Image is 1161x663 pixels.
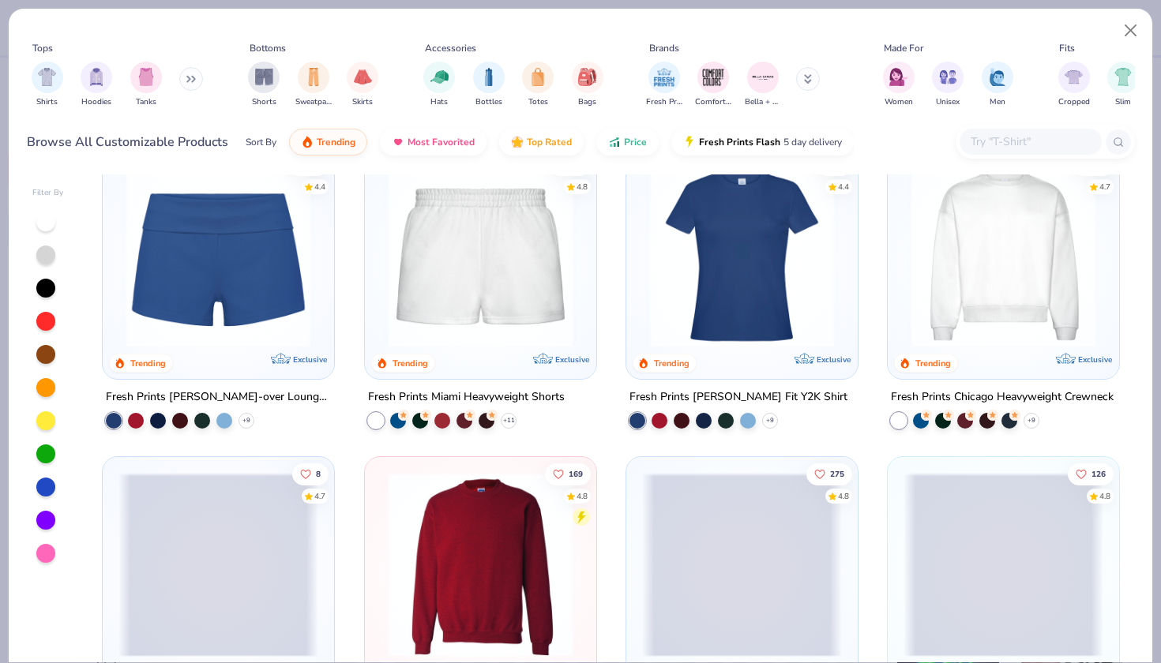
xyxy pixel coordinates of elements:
[1073,153,1114,175] button: Like
[745,96,781,108] span: Bella + Canvas
[289,129,367,155] button: Trending
[295,96,332,108] span: Sweatpants
[576,490,587,502] div: 4.8
[646,62,682,108] button: filter button
[1107,62,1139,108] div: filter for Slim
[1058,62,1090,108] button: filter button
[783,133,842,152] span: 5 day delivery
[137,68,155,86] img: Tanks Image
[883,62,915,108] button: filter button
[423,62,455,108] button: filter button
[830,470,844,478] span: 275
[317,136,355,148] span: Trending
[817,354,851,365] span: Exclusive
[695,62,731,108] div: filter for Comfort Colors
[295,62,332,108] button: filter button
[380,129,487,155] button: Most Favorited
[989,68,1006,86] img: Men Image
[528,96,548,108] span: Totes
[473,62,505,108] button: filter button
[316,470,321,478] span: 8
[248,62,280,108] button: filter button
[430,68,449,86] img: Hats Image
[1065,68,1083,86] img: Cropped Image
[816,153,852,175] button: Like
[838,490,849,502] div: 4.8
[88,68,105,86] img: Hoodies Image
[314,181,325,193] div: 4.4
[287,153,329,175] button: Like
[292,463,329,485] button: Like
[246,135,276,149] div: Sort By
[572,62,603,108] button: filter button
[529,68,547,86] img: Totes Image
[549,153,590,175] button: Like
[130,62,162,108] div: filter for Tanks
[480,68,498,86] img: Bottles Image
[936,96,960,108] span: Unisex
[425,41,476,55] div: Accessories
[301,136,314,148] img: trending.gif
[473,62,505,108] div: filter for Bottles
[751,66,775,89] img: Bella + Canvas Image
[544,463,590,485] button: Like
[118,163,318,347] img: d60be0fe-5443-43a1-ac7f-73f8b6aa2e6e
[891,388,1114,407] div: Fresh Prints Chicago Heavyweight Crewneck
[368,388,565,407] div: Fresh Prints Miami Heavyweight Shorts
[1078,354,1112,365] span: Exclusive
[904,163,1103,347] img: 1358499d-a160-429c-9f1e-ad7a3dc244c9
[250,41,286,55] div: Bottoms
[502,416,514,425] span: + 11
[1116,16,1146,46] button: Close
[32,62,63,108] button: filter button
[81,62,112,108] div: filter for Hoodies
[408,136,475,148] span: Most Favorited
[578,68,596,86] img: Bags Image
[27,133,228,152] div: Browse All Customizable Products
[990,96,1005,108] span: Men
[511,136,524,148] img: TopRated.gif
[36,96,58,108] span: Shirts
[522,62,554,108] button: filter button
[982,62,1013,108] div: filter for Men
[652,66,676,89] img: Fresh Prints Image
[683,136,696,148] img: flash.gif
[294,354,328,365] span: Exclusive
[1114,68,1132,86] img: Slim Image
[305,68,322,86] img: Sweatpants Image
[646,96,682,108] span: Fresh Prints
[1068,463,1114,485] button: Like
[568,470,582,478] span: 169
[806,463,852,485] button: Like
[695,96,731,108] span: Comfort Colors
[1099,490,1110,502] div: 4.8
[136,96,156,108] span: Tanks
[347,62,378,108] button: filter button
[699,136,780,148] span: Fresh Prints Flash
[1058,62,1090,108] div: filter for Cropped
[889,68,907,86] img: Women Image
[295,62,332,108] div: filter for Sweatpants
[883,62,915,108] div: filter for Women
[596,129,659,155] button: Price
[629,388,847,407] div: Fresh Prints [PERSON_NAME] Fit Y2K Shirt
[932,62,964,108] button: filter button
[81,62,112,108] button: filter button
[32,62,63,108] div: filter for Shirts
[578,96,596,108] span: Bags
[1099,181,1110,193] div: 4.7
[314,490,325,502] div: 4.7
[649,41,679,55] div: Brands
[347,62,378,108] div: filter for Skirts
[475,96,502,108] span: Bottles
[969,133,1091,151] input: Try "T-Shirt"
[130,62,162,108] button: filter button
[1091,470,1106,478] span: 126
[766,416,774,425] span: + 9
[982,62,1013,108] button: filter button
[939,68,957,86] img: Unisex Image
[1115,96,1131,108] span: Slim
[255,68,273,86] img: Shorts Image
[499,129,584,155] button: Top Rated
[248,62,280,108] div: filter for Shorts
